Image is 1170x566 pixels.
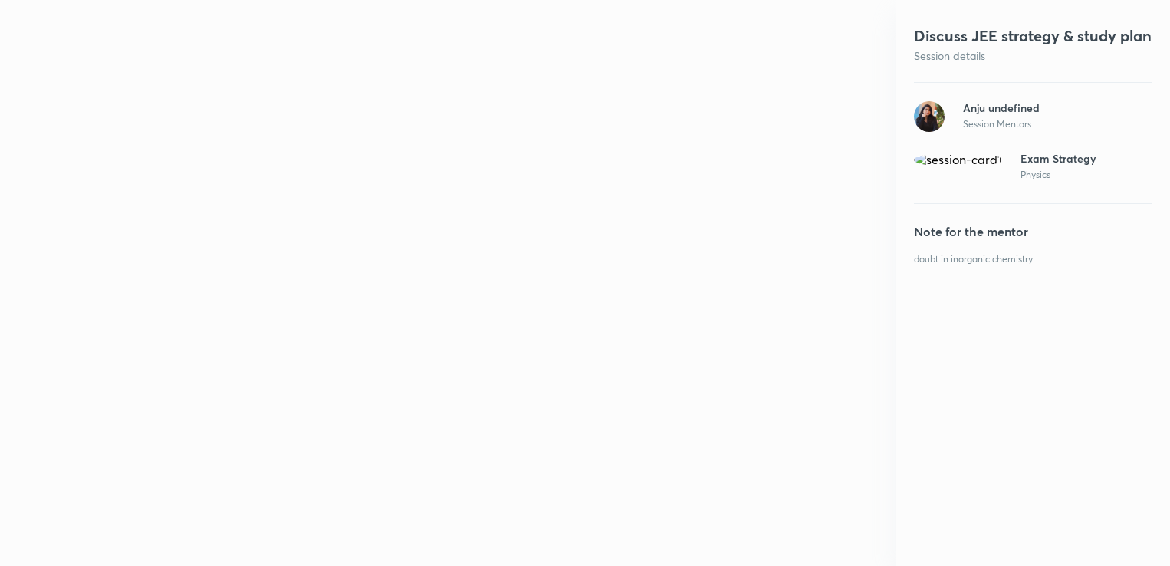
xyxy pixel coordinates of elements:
p: Session details [914,48,1152,64]
p: doubt in inorganic chemistry [914,253,1152,265]
h5: Note for the mentor [914,222,1152,241]
div: Anju undefined [963,102,1040,114]
h4: Discuss JEE strategy & study plan [914,25,1152,48]
span: Session Mentors [963,117,1040,131]
img: session-card1 [914,153,1002,166]
img: session-card1 [914,101,945,132]
span: Physics [1020,168,1096,182]
div: Exam Strategy [1020,153,1096,165]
